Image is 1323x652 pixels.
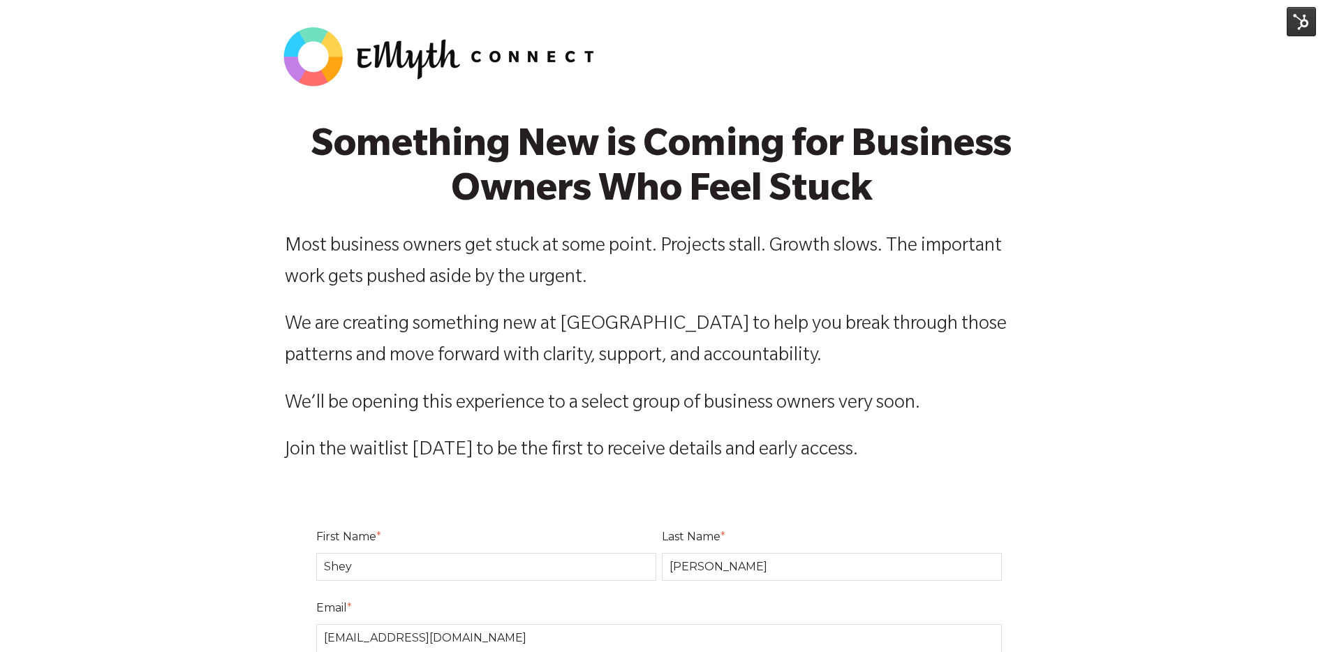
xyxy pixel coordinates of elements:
[316,530,376,543] span: First Name
[285,127,1039,216] h2: Something New is Coming for Business Owners Who Feel Stuck
[285,389,1039,420] p: We’ll be opening this experience to a select group of business owners very soon.
[278,22,607,91] img: EMyth-Connect
[285,232,1039,295] p: Most business owners get stuck at some point. Projects stall. Growth slows. The important work ge...
[316,601,347,614] span: Email
[1287,7,1316,36] img: HubSpot Tools Menu Toggle
[662,530,720,543] span: Last Name
[285,436,1039,467] p: Join the waitlist [DATE] to be the first to receive details and early access.
[1253,585,1323,652] iframe: Chat Widget
[285,310,1039,373] p: We are creating something new at [GEOGRAPHIC_DATA] to help you break through those patterns and m...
